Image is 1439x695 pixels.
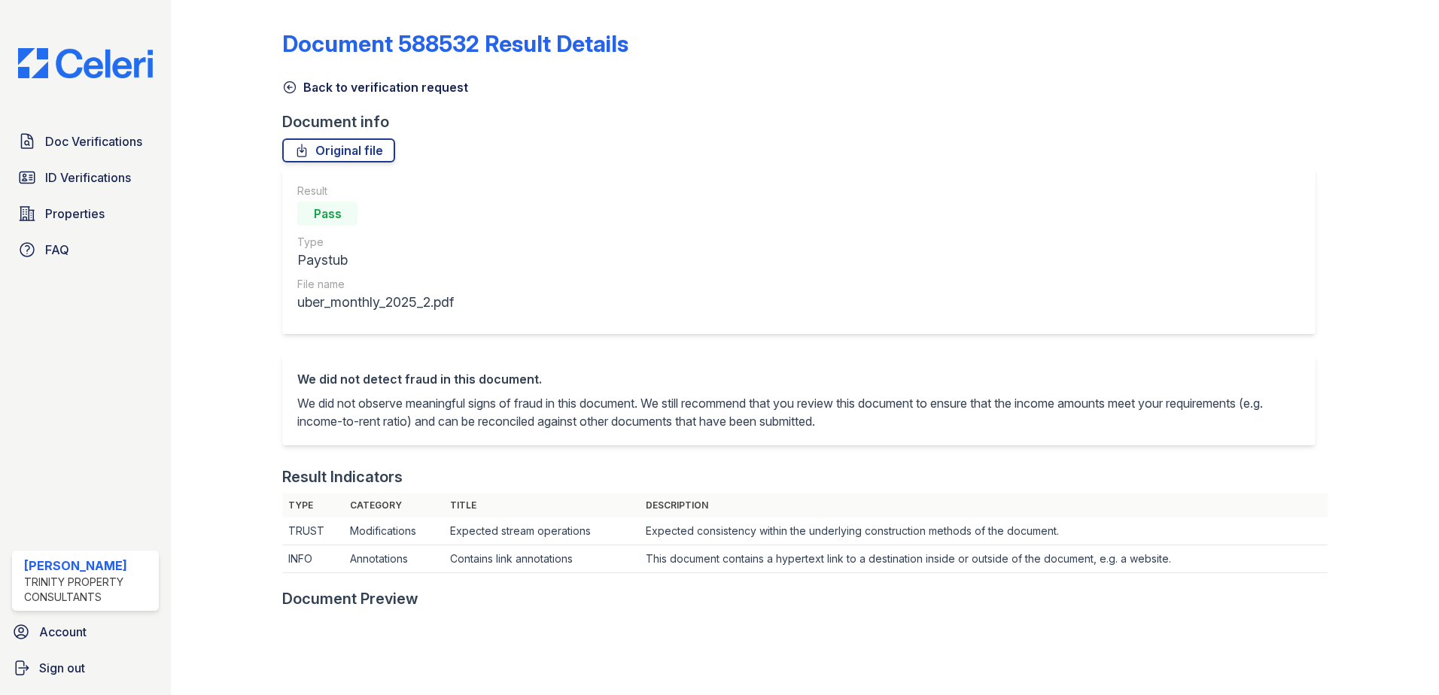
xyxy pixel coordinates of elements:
[12,235,159,265] a: FAQ
[39,659,85,677] span: Sign out
[640,517,1328,545] td: Expected consistency within the underlying construction methods of the document.
[6,48,165,78] img: CE_Logo_Blue-a8612792a0a2168367f1c8372b55b34899dd931a85d93a1a3d3e32e68fde9ad4.png
[12,162,159,193] a: ID Verifications
[12,199,159,229] a: Properties
[297,370,1301,388] div: We did not detect fraud in this document.
[45,168,131,187] span: ID Verifications
[12,126,159,156] a: Doc Verifications
[6,617,165,647] a: Account
[45,205,105,223] span: Properties
[344,493,444,517] th: Category
[282,78,468,96] a: Back to verification request
[24,557,153,575] div: [PERSON_NAME]
[640,545,1328,573] td: This document contains a hypertext link to a destination inside or outside of the document, e.g. ...
[282,30,628,57] a: Document 588532 Result Details
[640,493,1328,517] th: Description
[282,545,344,573] td: INFO
[282,517,344,545] td: TRUST
[282,466,403,487] div: Result Indicators
[45,241,69,259] span: FAQ
[39,623,87,641] span: Account
[45,132,142,150] span: Doc Verifications
[282,588,418,609] div: Document Preview
[297,250,454,271] div: Paystub
[297,394,1301,430] p: We did not observe meaningful signs of fraud in this document. We still recommend that you review...
[344,517,444,545] td: Modifications
[282,493,344,517] th: Type
[24,575,153,605] div: Trinity Property Consultants
[297,277,454,292] div: File name
[344,545,444,573] td: Annotations
[444,545,640,573] td: Contains link annotations
[6,653,165,683] a: Sign out
[444,493,640,517] th: Title
[297,184,454,199] div: Result
[297,202,357,226] div: Pass
[282,111,1328,132] div: Document info
[297,292,454,313] div: uber_monthly_2025_2.pdf
[297,235,454,250] div: Type
[282,138,395,162] a: Original file
[444,517,640,545] td: Expected stream operations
